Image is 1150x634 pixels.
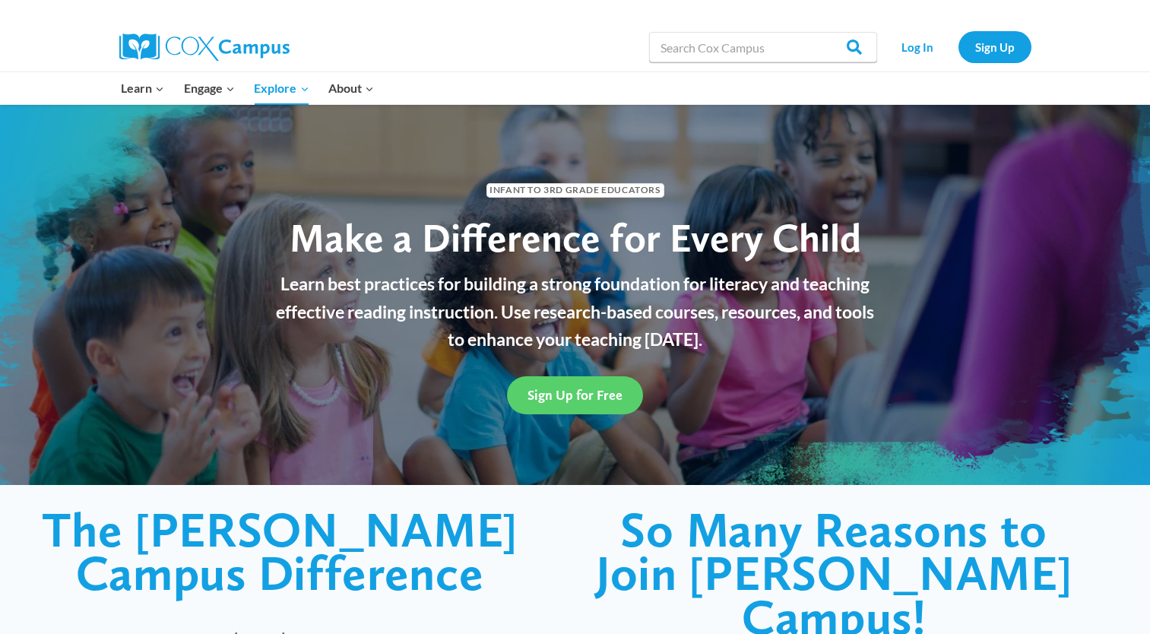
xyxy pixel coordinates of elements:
[885,31,951,62] a: Log In
[885,31,1031,62] nav: Secondary Navigation
[184,78,235,98] span: Engage
[42,500,518,603] span: The [PERSON_NAME] Campus Difference
[290,214,861,262] span: Make a Difference for Every Child
[119,33,290,61] img: Cox Campus
[328,78,374,98] span: About
[486,183,664,198] span: Infant to 3rd Grade Educators
[121,78,164,98] span: Learn
[527,387,623,403] span: Sign Up for Free
[507,376,643,414] a: Sign Up for Free
[649,32,877,62] input: Search Cox Campus
[268,270,883,353] p: Learn best practices for building a strong foundation for literacy and teaching effective reading...
[254,78,309,98] span: Explore
[112,72,384,104] nav: Primary Navigation
[958,31,1031,62] a: Sign Up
